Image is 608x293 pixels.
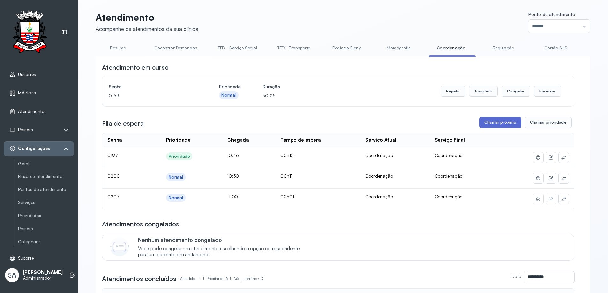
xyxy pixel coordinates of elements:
h3: Atendimentos congelados [102,220,179,229]
a: TFD - Transporte [271,43,317,53]
a: Regulação [481,43,525,53]
span: | [203,276,204,281]
span: Coordenação [435,152,462,158]
a: Geral [18,160,74,168]
label: Data: [511,274,523,279]
h3: Atendimento em curso [102,63,169,72]
span: Coordenação [435,194,462,199]
div: Acompanhe os atendimentos da sua clínica [96,26,198,32]
a: Pediatra Eleny [324,43,369,53]
button: Repetir [441,86,465,97]
h3: Fila de espera [102,119,144,128]
span: Ponto de atendimento [528,11,575,17]
div: Coordenação [365,173,424,179]
button: Congelar [502,86,530,97]
a: Resumo [96,43,140,53]
a: Fluxo de atendimento [18,172,74,180]
a: Categorias [18,238,74,246]
div: Senha [107,137,122,143]
div: Serviço Atual [365,137,396,143]
a: Serviços [18,200,74,205]
h4: Senha [109,82,197,91]
a: Geral [18,161,74,166]
h4: Duração [262,82,280,91]
p: Administrador [23,275,63,281]
p: Não prioritários: 0 [234,274,263,283]
div: Chegada [227,137,249,143]
span: Métricas [18,90,36,96]
h4: Prioridade [219,82,241,91]
a: Serviços [18,199,74,207]
span: Coordenação [435,173,462,179]
span: 10:50 [227,173,239,179]
a: Painéis [18,225,74,233]
span: | [230,276,231,281]
a: Prioridades [18,212,74,220]
a: Usuários [9,71,69,78]
span: 0197 [107,152,118,158]
a: TFD - Serviço Social [211,43,263,53]
p: 50:05 [262,91,280,100]
p: 0163 [109,91,197,100]
a: Categorias [18,239,74,245]
span: Configurações [18,146,50,151]
button: Encerrar [534,86,561,97]
div: Normal [169,174,183,180]
img: Logotipo do estabelecimento [7,10,53,55]
a: Métricas [9,90,69,96]
span: 00h15 [280,152,293,158]
span: 10:46 [227,152,239,158]
a: Atendimento [9,108,69,115]
p: [PERSON_NAME] [23,269,63,275]
img: Imagem de CalloutCard [110,237,129,256]
span: Suporte [18,255,34,261]
div: Tempo de espera [280,137,321,143]
span: Você pode congelar um atendimento escolhendo a opção correspondente para um paciente em andamento. [138,246,307,258]
p: Atendidos: 6 [180,274,206,283]
div: Normal [221,92,236,98]
span: 00h01 [280,194,294,199]
a: Prioridades [18,213,74,218]
span: 11:00 [227,194,238,199]
span: Painéis [18,127,33,133]
span: 0200 [107,173,120,179]
p: Prioritários: 6 [206,274,234,283]
div: Serviço Final [435,137,465,143]
span: 00h11 [280,173,293,179]
p: Nenhum atendimento congelado [138,237,307,243]
a: Cadastrar Demandas [148,43,204,53]
button: Chamar prioridade [525,117,572,128]
div: Coordenação [365,152,424,158]
span: Usuários [18,72,36,77]
h3: Atendimentos concluídos [102,274,176,283]
a: Fluxo de atendimento [18,174,74,179]
span: Atendimento [18,109,44,114]
p: Atendimento [96,11,198,23]
div: Coordenação [365,194,424,200]
button: Chamar próximo [479,117,521,128]
a: Coordenação [429,43,473,53]
a: Painéis [18,226,74,231]
button: Transferir [469,86,498,97]
div: Prioridade [166,137,191,143]
a: Mamografia [376,43,421,53]
div: Prioridade [169,154,190,159]
a: Cartão SUS [533,43,578,53]
a: Pontos de atendimento [18,187,74,192]
a: Pontos de atendimento [18,186,74,194]
span: 0207 [107,194,119,199]
div: Normal [169,195,183,201]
